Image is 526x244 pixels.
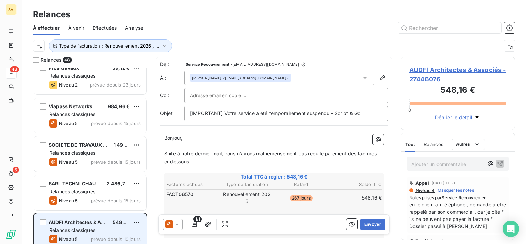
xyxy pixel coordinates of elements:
[91,159,141,165] span: prévue depuis 15 jours
[190,110,360,116] span: [IMPORTANT] Votre service a été temporairement suspendu - Script & Go
[186,62,229,67] span: Service Recouvrement
[59,43,159,49] span: Type de facturation : Renouvellement 2026 , ...
[91,236,141,242] span: prévue depuis 10 jours
[59,198,78,203] span: Niveau 5
[49,219,119,225] span: AUDFI Architectes & Associés
[59,236,78,242] span: Niveau 5
[193,216,202,222] span: 1/1
[49,39,172,52] button: Type de facturation : Renouvellement 2026 , ...
[192,75,289,80] div: <[EMAIL_ADDRESS][DOMAIN_NAME]>
[398,22,501,33] input: Rechercher
[220,191,274,205] td: Renouvellement 2025
[231,62,299,67] span: - [EMAIL_ADDRESS][DOMAIN_NAME]
[6,4,17,15] div: SA
[107,181,132,186] span: 2 486,71 €
[49,111,95,117] span: Relances classiques
[49,227,95,233] span: Relances classiques
[433,113,483,121] button: Déplier le détail
[165,173,383,180] span: Total TTC à régler : 548,16 €
[424,142,443,147] span: Relances
[160,110,176,116] span: Objet :
[164,135,182,141] span: Bonjour,
[49,189,95,194] span: Relances classiques
[33,24,60,31] span: À effectuer
[431,239,455,243] span: [DATE] 16:09
[6,229,17,240] img: Logo LeanPay
[408,107,411,113] span: 0
[166,191,193,198] span: FACT06570
[438,187,474,193] span: Masquer les notes
[192,75,221,80] span: [PERSON_NAME]
[6,68,16,79] a: 48
[59,159,78,165] span: Niveau 5
[160,92,184,99] label: Cc :
[166,181,220,188] th: Factures échues
[290,195,313,201] span: 267 jours
[432,181,455,185] span: [DATE] 11:33
[49,142,141,148] span: SOCIETE DE TRAVAUX DU CENTRE EST
[329,191,382,205] td: 548,16 €
[93,24,117,31] span: Effectuées
[160,61,184,68] span: De :
[10,66,19,72] span: 48
[360,219,385,230] button: Envoyer
[409,84,506,98] h3: 548,16 €
[274,181,328,188] th: Retard
[49,181,106,186] span: SARL TECHNI CHAUF 37
[415,187,435,193] span: Niveau 4
[41,57,61,63] span: Relances
[63,57,72,63] span: 48
[415,238,428,244] span: Email
[409,201,506,230] span: eu le client au téléphone , demande à être rappelé par son commercial , car je cite " ils ne peuv...
[409,65,506,84] span: AUDFI Architectes & Associés - 27446076
[112,65,130,71] span: 39,12 €
[113,219,133,225] span: 548,16 €
[49,150,95,156] span: Relances classiques
[91,198,141,203] span: prévue depuis 15 jours
[190,90,264,101] input: Adresse email en copie ...
[108,103,130,109] span: 984,96 €
[442,195,488,200] span: Service Recouvrement
[160,74,184,81] label: À :
[435,114,473,121] span: Déplier le détail
[90,82,141,88] span: prévue depuis 23 jours
[220,181,274,188] th: Type de facturation
[415,180,429,186] span: Appel
[329,181,382,188] th: Solde TTC
[33,68,147,244] div: grid
[59,121,78,126] span: Niveau 5
[49,103,92,109] span: Viapass Networks
[13,167,19,173] span: 5
[91,121,141,126] span: prévue depuis 15 jours
[164,151,378,164] span: Suite à notre dernier mail, nous n'avons malheureusement pas reçu le paiement des factures ci-des...
[409,195,506,201] span: Notes prises par :
[49,65,79,71] span: Pros travaux
[49,73,95,79] span: Relances classiques
[33,8,70,21] h3: Relances
[68,24,84,31] span: À venir
[405,142,415,147] span: Tout
[452,139,485,150] button: Autres
[59,82,78,88] span: Niveau 2
[503,221,519,237] div: Open Intercom Messenger
[125,24,143,31] span: Analyse
[114,142,139,148] span: 1 494,00 €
